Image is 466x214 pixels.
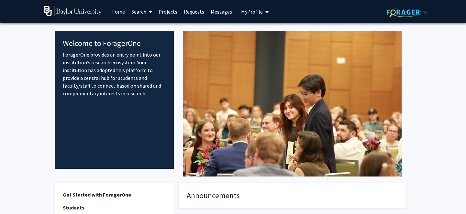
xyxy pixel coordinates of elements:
[108,0,128,23] a: Home
[63,191,131,198] strong: Get Started with ForagerOne
[387,7,427,17] img: ForagerOne Logo
[128,0,155,23] a: Search
[63,204,84,211] strong: Students
[187,191,398,200] h4: Announcements
[5,185,28,209] iframe: Chat
[181,0,207,23] a: Requests
[155,0,181,23] a: Projects
[207,0,235,23] a: Messages
[63,51,166,97] p: ForagerOne provides an entry point into our institution’s research ecosystem. Your institution ha...
[241,8,263,15] span: My Profile
[63,39,166,48] h4: Welcome to ForagerOne
[183,31,402,177] img: Cover Image
[44,6,102,16] img: Baylor University Logo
